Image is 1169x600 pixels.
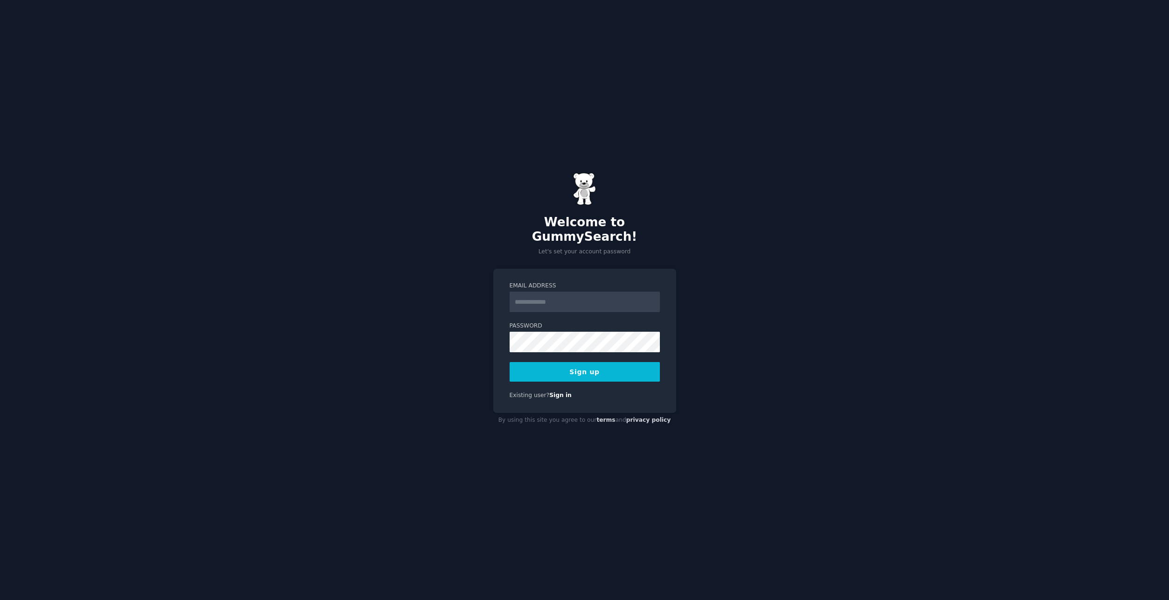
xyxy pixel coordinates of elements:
[549,392,572,398] a: Sign in
[510,322,660,330] label: Password
[493,248,676,256] p: Let's set your account password
[493,215,676,244] h2: Welcome to GummySearch!
[626,417,671,423] a: privacy policy
[510,362,660,382] button: Sign up
[510,392,550,398] span: Existing user?
[493,413,676,428] div: By using this site you agree to our and
[573,173,596,205] img: Gummy Bear
[510,282,660,290] label: Email Address
[596,417,615,423] a: terms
